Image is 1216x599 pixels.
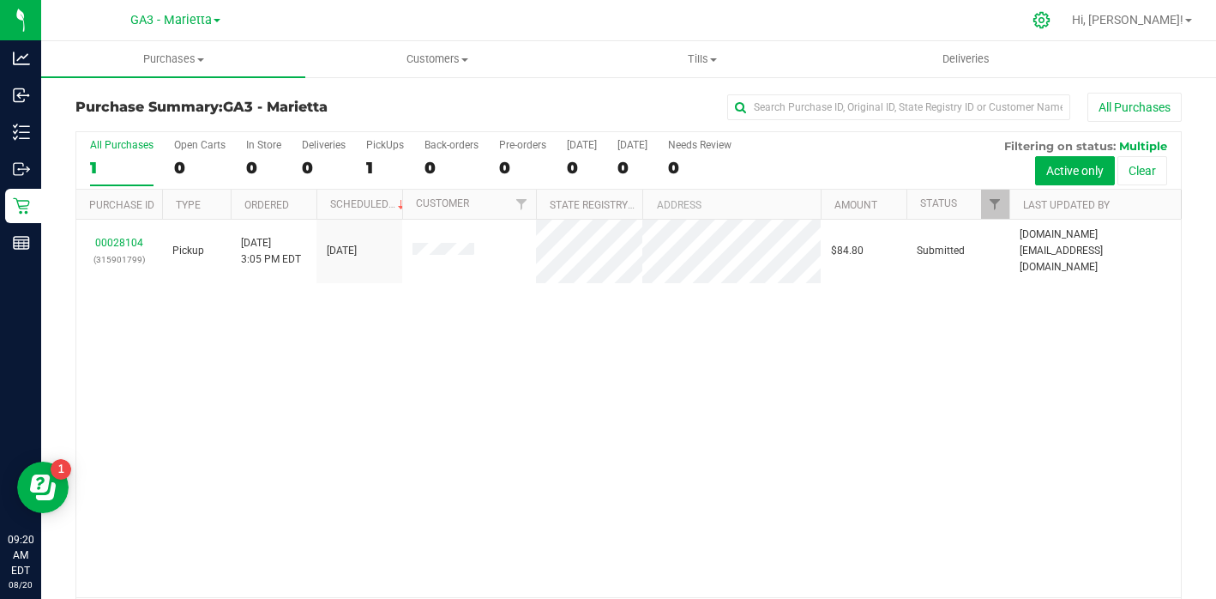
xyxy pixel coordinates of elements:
[306,51,569,67] span: Customers
[366,139,404,151] div: PickUps
[834,199,877,211] a: Amount
[244,199,289,211] a: Ordered
[1035,156,1115,185] button: Active only
[246,158,281,178] div: 0
[305,41,569,77] a: Customers
[90,158,154,178] div: 1
[1020,227,1171,276] span: [DOMAIN_NAME][EMAIL_ADDRESS][DOMAIN_NAME]
[87,251,152,268] p: (315901799)
[172,243,204,259] span: Pickup
[130,13,212,27] span: GA3 - Marietta
[617,139,647,151] div: [DATE]
[617,158,647,178] div: 0
[567,158,597,178] div: 0
[416,197,469,209] a: Customer
[981,190,1009,219] a: Filter
[13,87,30,104] inline-svg: Inbound
[302,139,346,151] div: Deliveries
[834,41,1099,77] a: Deliveries
[668,139,731,151] div: Needs Review
[1087,93,1182,122] button: All Purchases
[13,234,30,251] inline-svg: Reports
[174,158,226,178] div: 0
[919,51,1013,67] span: Deliveries
[1117,156,1167,185] button: Clear
[727,94,1070,120] input: Search Purchase ID, Original ID, State Registry ID or Customer Name...
[8,578,33,591] p: 08/20
[424,139,479,151] div: Back-orders
[1004,139,1116,153] span: Filtering on status:
[302,158,346,178] div: 0
[241,235,301,268] span: [DATE] 3:05 PM EDT
[89,199,154,211] a: Purchase ID
[13,197,30,215] inline-svg: Retail
[13,160,30,178] inline-svg: Outbound
[75,100,444,115] h3: Purchase Summary:
[41,41,305,77] a: Purchases
[567,139,597,151] div: [DATE]
[41,51,305,67] span: Purchases
[51,459,71,480] iframe: Resource center unread badge
[499,158,546,178] div: 0
[920,197,957,209] a: Status
[223,99,328,115] span: GA3 - Marietta
[668,158,731,178] div: 0
[917,243,965,259] span: Submitted
[550,199,640,211] a: State Registry ID
[1023,199,1110,211] a: Last Updated By
[366,158,404,178] div: 1
[8,532,33,578] p: 09:20 AM EDT
[17,462,69,513] iframe: Resource center
[508,190,536,219] a: Filter
[1072,13,1183,27] span: Hi, [PERSON_NAME]!
[424,158,479,178] div: 0
[13,50,30,67] inline-svg: Analytics
[571,51,834,67] span: Tills
[642,190,821,220] th: Address
[95,237,143,249] a: 00028104
[499,139,546,151] div: Pre-orders
[174,139,226,151] div: Open Carts
[176,199,201,211] a: Type
[246,139,281,151] div: In Store
[831,243,864,259] span: $84.80
[570,41,834,77] a: Tills
[90,139,154,151] div: All Purchases
[1030,11,1054,29] div: Manage settings
[330,198,408,210] a: Scheduled
[13,124,30,141] inline-svg: Inventory
[327,243,357,259] span: [DATE]
[1119,139,1167,153] span: Multiple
